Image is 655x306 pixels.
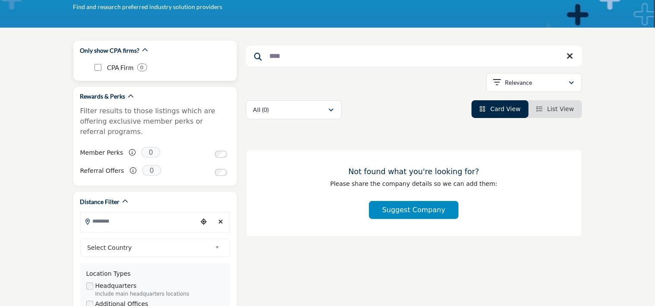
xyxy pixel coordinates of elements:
[486,73,582,92] button: Relevance
[142,165,161,176] span: 0
[382,206,445,214] span: Suggest Company
[253,105,269,114] p: All (0)
[107,63,134,73] p: CPA Firm: CPA Firm
[137,64,147,71] div: 0 Results For CPA Firm
[547,105,574,112] span: List View
[80,145,123,160] label: Member Perks
[479,105,521,112] a: View Card
[246,46,582,67] input: Search Keyword
[197,213,210,231] div: Choose your current location
[80,92,126,101] h2: Rewards & Perks
[529,100,582,118] li: List View
[81,213,197,229] input: Search Location
[246,100,342,119] button: All (0)
[490,105,520,112] span: Card View
[73,3,223,11] p: Find and research preferred industry solution providers
[80,198,120,206] h2: Distance Filter
[94,64,101,71] input: CPA Firm checkbox
[141,147,161,158] span: 0
[536,105,574,112] a: View List
[369,201,459,219] button: Suggest Company
[141,64,144,70] b: 0
[215,169,227,176] input: Switch to Referral Offers
[95,290,224,298] div: Include main headquarters locations
[86,269,224,278] div: Location Types
[505,78,532,87] p: Relevance
[264,167,564,176] h3: Not found what you're looking for?
[80,163,124,178] label: Referral Offers
[215,151,227,158] input: Switch to Member Perks
[80,46,140,55] h2: Only show CPA firms?
[472,100,529,118] li: Card View
[95,281,137,290] label: Headquarters
[214,213,227,231] div: Clear search location
[87,242,211,253] span: Select Country
[330,180,497,187] span: Please share the company details so we can add them:
[80,106,230,137] p: Filter results to those listings which are offering exclusive member perks or referral programs.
